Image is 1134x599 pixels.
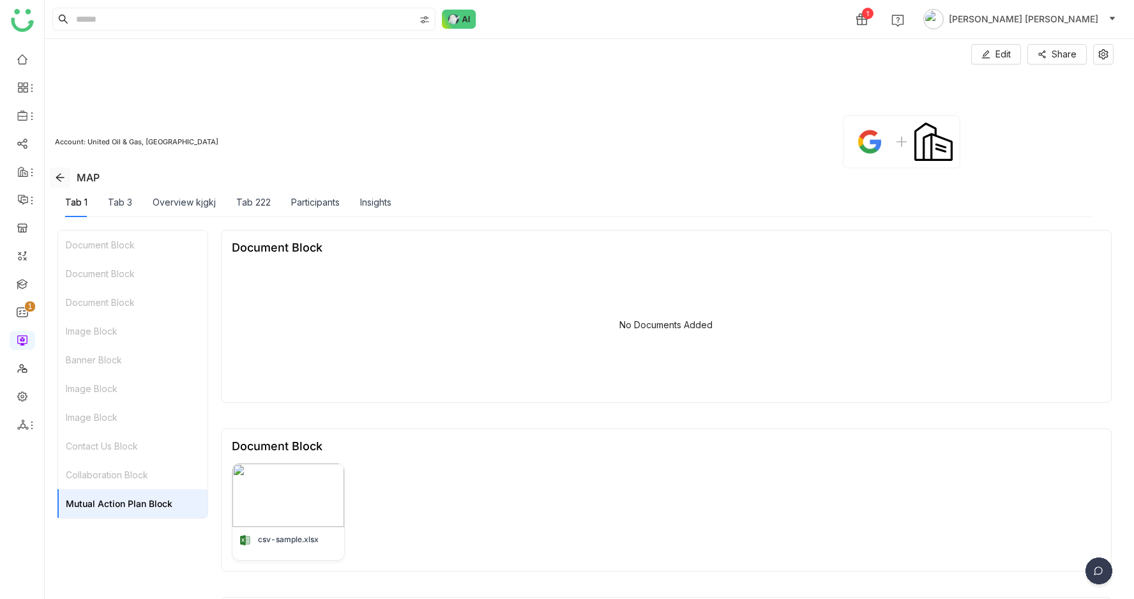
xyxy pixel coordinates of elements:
div: Overview kjgkj [153,195,216,209]
div: Document Block [58,288,208,317]
div: Document Block [232,439,322,453]
img: search-type.svg [420,15,430,25]
span: Account: United Oil & Gas, [GEOGRAPHIC_DATA] [55,137,218,148]
img: xlsx.svg [239,534,252,547]
div: MAP [50,167,100,188]
div: csv-sample.xlsx [258,534,319,545]
div: 1 [862,8,873,19]
img: dsr-chat-floating.svg [1083,557,1115,589]
nz-badge-sup: 1 [25,301,35,312]
div: Insights [360,195,391,209]
div: Document Block [58,231,208,259]
div: Contact Us Block [58,432,208,460]
img: help.svg [891,14,904,27]
span: [PERSON_NAME] [PERSON_NAME] [949,12,1098,26]
div: Tab 3 [108,195,132,209]
button: [PERSON_NAME] [PERSON_NAME] [921,9,1119,29]
div: Document Block [232,241,322,254]
div: Document Block [58,259,208,288]
span: Edit [995,47,1011,61]
div: No Documents Added [619,319,713,330]
button: Share [1027,44,1087,64]
img: 68591596b71d516f26a24c29 [232,464,344,527]
div: Image Block [58,317,208,345]
span: Share [1052,47,1077,61]
div: Image Block [58,403,208,432]
div: Mutual Action Plan Block [58,489,208,518]
button: Edit [971,44,1021,64]
div: Image Block [58,374,208,403]
img: ask-buddy-normal.svg [442,10,476,29]
p: 1 [27,300,33,313]
img: logo [11,9,34,32]
img: avatar [923,9,944,29]
div: Participants [291,195,340,209]
div: Collaboration Block [58,460,208,489]
div: Tab 1 [65,195,87,209]
div: Banner Block [58,345,208,374]
div: Tab 222 [236,195,271,209]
